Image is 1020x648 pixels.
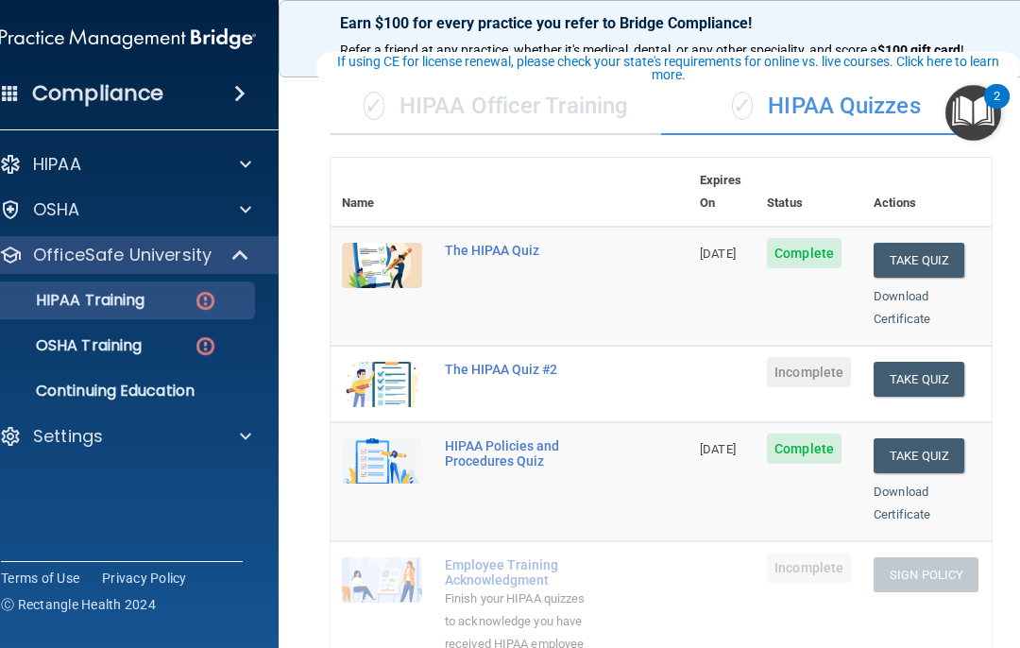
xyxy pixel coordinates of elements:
a: Terms of Use [1,569,79,588]
th: Actions [862,158,992,227]
p: HIPAA [33,153,81,176]
h4: Compliance [32,80,163,107]
img: danger-circle.6113f641.png [194,289,217,313]
span: Complete [767,238,841,268]
div: HIPAA Quizzes [661,78,992,135]
a: Privacy Policy [102,569,187,588]
button: Take Quiz [874,438,964,473]
p: OSHA [33,198,80,221]
div: The HIPAA Quiz [445,243,594,258]
strong: $100 gift card [877,43,960,58]
th: Name [331,158,433,227]
div: HIPAA Officer Training [331,78,661,135]
p: Earn $100 for every practice you refer to Bridge Compliance! [340,14,982,32]
img: danger-circle.6113f641.png [194,334,217,358]
span: ✓ [364,92,384,120]
button: If using CE for license renewal, please check your state's requirements for online vs. live cours... [316,52,1020,84]
div: 2 [994,96,1000,121]
span: Ⓒ Rectangle Health 2024 [1,595,156,614]
span: Complete [767,434,841,464]
th: Status [756,158,862,227]
div: The HIPAA Quiz #2 [445,362,594,377]
div: Employee Training Acknowledgment [445,557,594,588]
a: Download Certificate [874,289,930,326]
button: Sign Policy [874,557,978,592]
span: Refer a friend at any practice, whether it's medical, dental, or any other speciality, and score a [340,43,877,58]
span: [DATE] [700,247,736,261]
span: Incomplete [767,357,851,387]
button: Take Quiz [874,243,964,278]
div: If using CE for license renewal, please check your state's requirements for online vs. live cours... [319,55,1017,81]
div: HIPAA Policies and Procedures Quiz [445,438,594,469]
span: ✓ [732,92,753,120]
button: Take Quiz [874,362,964,397]
a: Download Certificate [874,485,930,521]
span: [DATE] [700,442,736,456]
button: Open Resource Center, 2 new notifications [945,85,1001,141]
th: Expires On [688,158,756,227]
p: Settings [33,425,103,448]
span: Incomplete [767,553,851,583]
p: OfficeSafe University [33,244,212,266]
